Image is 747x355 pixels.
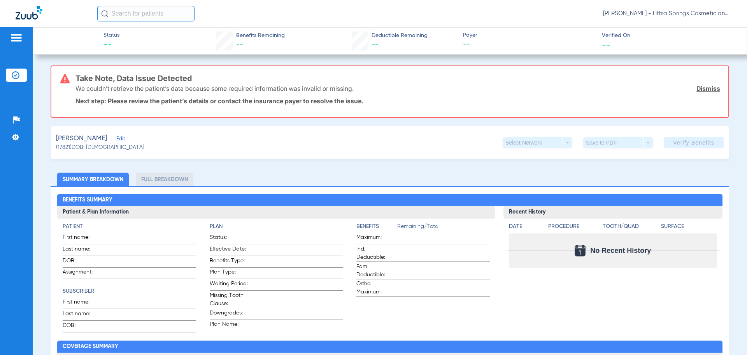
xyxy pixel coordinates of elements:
img: error-icon [60,74,70,83]
span: Missing Tooth Clause: [210,291,248,308]
span: [PERSON_NAME] - Lithia Springs Cosmetic and Family Dentistry [603,10,731,18]
h3: Recent History [503,206,722,219]
p: We couldn’t retrieve the patient’s data because some required information was invalid or missing. [75,85,354,92]
h3: Patient & Plan Information [57,206,495,219]
h4: Procedure [548,223,600,231]
span: -- [372,41,379,48]
span: Edit [116,136,123,143]
img: Zuub Logo [16,6,42,19]
span: -- [236,41,243,48]
img: hamburger-icon [10,33,23,42]
h4: Benefits [356,223,397,231]
span: Verified On [602,32,734,40]
span: Effective Date: [210,245,248,256]
span: Ind. Deductible: [356,245,395,261]
h4: Patient [63,223,196,231]
li: Summary Breakdown [57,173,129,186]
app-breakdown-title: Benefits [356,223,397,233]
span: [PERSON_NAME] [56,134,107,143]
span: Fam. Deductible: [356,263,395,279]
h4: Surface [661,223,717,231]
span: First name: [63,233,101,244]
app-breakdown-title: Date [509,223,542,233]
span: Downgrades: [210,309,248,320]
span: Status: [210,233,248,244]
h4: Plan [210,223,343,231]
span: Remaining/Total [397,223,489,233]
app-breakdown-title: Surface [661,223,717,233]
span: Maximum: [356,233,395,244]
span: Last name: [63,310,101,320]
span: Payer [463,31,595,39]
span: No Recent History [590,247,651,254]
li: Full Breakdown [136,173,193,186]
span: Status [103,31,119,39]
span: Benefits Type: [210,257,248,267]
input: Search for patients [97,6,195,21]
h4: Subscriber [63,287,196,295]
app-breakdown-title: Tooth/Quad [603,223,658,233]
span: Plan Type: [210,268,248,279]
span: (17821) DOB: [DEMOGRAPHIC_DATA] [56,143,144,152]
iframe: Chat Widget [708,318,747,355]
span: Deductible Remaining [372,32,428,40]
img: Calendar [575,245,586,256]
span: Waiting Period: [210,280,248,290]
img: Search Icon [101,10,108,17]
span: DOB: [63,257,101,267]
span: Benefits Remaining [236,32,285,40]
h4: Date [509,223,542,231]
app-breakdown-title: Procedure [548,223,600,233]
span: Last name: [63,245,101,256]
a: Dismiss [696,85,720,92]
h2: Benefits Summary [57,194,722,207]
span: Plan Name: [210,320,248,331]
h2: Coverage Summary [57,341,722,353]
span: Assignment: [63,268,101,279]
p: Next step: Please review the patient’s details or contact the insurance payer to resolve the issue. [75,97,720,105]
span: -- [103,40,119,51]
h4: Tooth/Quad [603,223,658,231]
span: DOB: [63,321,101,332]
span: -- [602,41,610,49]
span: Ortho Maximum: [356,280,395,296]
span: First name: [63,298,101,309]
h3: Take Note, Data Issue Detected [75,74,720,82]
span: -- [463,40,595,49]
